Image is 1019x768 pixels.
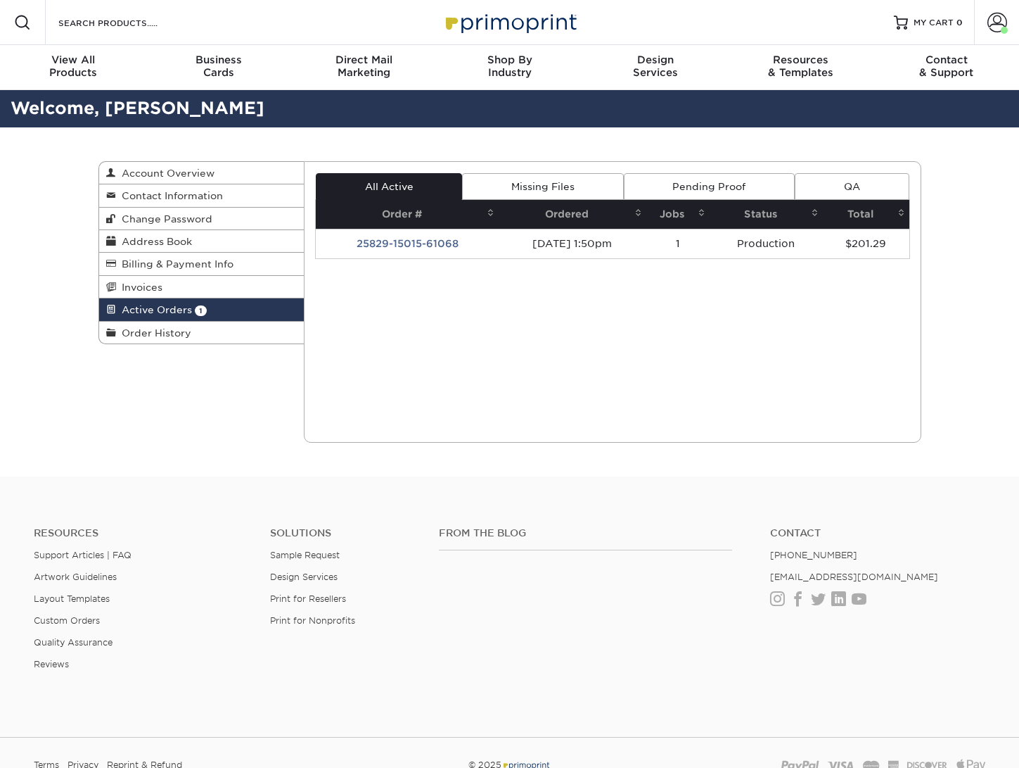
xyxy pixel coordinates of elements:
[270,527,418,539] h4: Solutions
[116,190,223,201] span: Contact Information
[34,527,249,539] h4: Resources
[146,53,291,79] div: Cards
[34,550,132,560] a: Support Articles | FAQ
[582,53,728,79] div: Services
[99,162,305,184] a: Account Overview
[116,304,192,315] span: Active Orders
[710,200,823,229] th: Status
[440,7,580,37] img: Primoprint
[116,213,212,225] span: Change Password
[291,53,437,66] span: Direct Mail
[99,184,305,207] a: Contact Information
[316,229,499,258] td: 25829-15015-61068
[270,593,346,604] a: Print for Resellers
[770,572,938,582] a: [EMAIL_ADDRESS][DOMAIN_NAME]
[873,53,1019,79] div: & Support
[770,550,857,560] a: [PHONE_NUMBER]
[316,173,462,200] a: All Active
[956,18,963,27] span: 0
[437,45,582,90] a: Shop ByIndustry
[270,572,338,582] a: Design Services
[646,229,710,258] td: 1
[795,173,909,200] a: QA
[57,14,194,31] input: SEARCH PRODUCTS.....
[34,615,100,626] a: Custom Orders
[710,229,823,258] td: Production
[499,200,646,229] th: Ordered
[728,45,873,90] a: Resources& Templates
[437,53,582,66] span: Shop By
[270,550,340,560] a: Sample Request
[99,253,305,275] a: Billing & Payment Info
[582,45,728,90] a: DesignServices
[316,200,499,229] th: Order #
[823,200,909,229] th: Total
[770,527,985,539] a: Contact
[728,53,873,66] span: Resources
[34,572,117,582] a: Artwork Guidelines
[462,173,623,200] a: Missing Files
[99,322,305,344] a: Order History
[116,282,162,293] span: Invoices
[291,45,437,90] a: Direct MailMarketing
[99,276,305,298] a: Invoices
[291,53,437,79] div: Marketing
[34,593,110,604] a: Layout Templates
[439,527,732,539] h4: From the Blog
[646,200,710,229] th: Jobs
[34,659,69,669] a: Reviews
[582,53,728,66] span: Design
[873,45,1019,90] a: Contact& Support
[823,229,909,258] td: $201.29
[728,53,873,79] div: & Templates
[437,53,582,79] div: Industry
[195,306,207,316] span: 1
[914,17,954,29] span: MY CART
[873,53,1019,66] span: Contact
[624,173,795,200] a: Pending Proof
[116,327,191,339] span: Order History
[34,637,113,648] a: Quality Assurance
[116,258,233,270] span: Billing & Payment Info
[116,168,214,179] span: Account Overview
[146,45,291,90] a: BusinessCards
[499,229,646,258] td: [DATE] 1:50pm
[99,298,305,321] a: Active Orders 1
[116,236,192,247] span: Address Book
[270,615,355,626] a: Print for Nonprofits
[99,208,305,230] a: Change Password
[99,230,305,253] a: Address Book
[146,53,291,66] span: Business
